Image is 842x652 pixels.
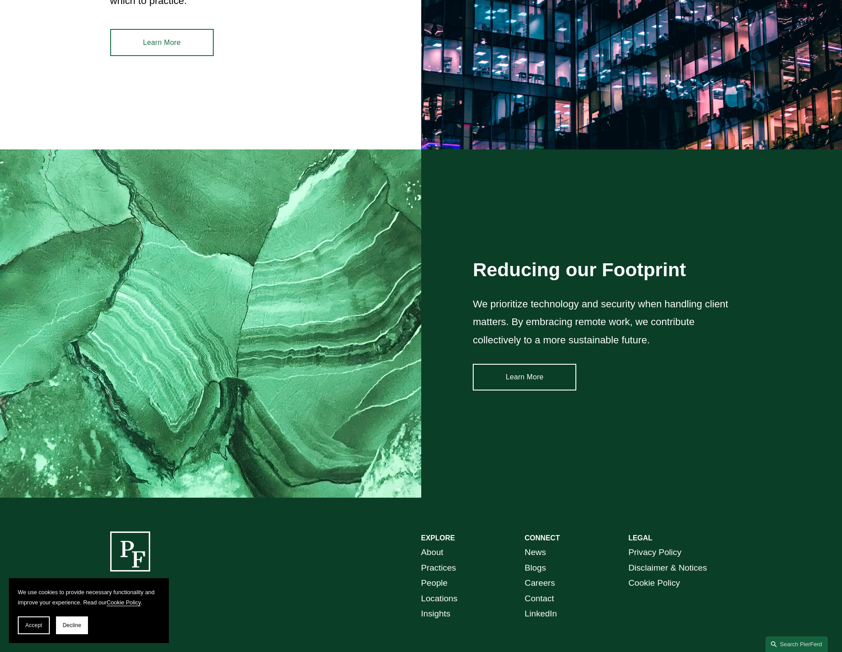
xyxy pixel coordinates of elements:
span: Accept [25,622,42,628]
a: Search this site [766,636,828,652]
a: Privacy Policy [628,545,681,560]
a: Contact [525,591,554,607]
a: Locations [421,591,458,607]
a: News [525,545,546,560]
button: Decline [56,616,88,634]
strong: CONNECT [525,534,560,542]
a: Practices [421,560,456,576]
p: We use cookies to provide necessary functionality and improve your experience. Read our . [18,587,160,608]
a: LinkedIn [525,606,557,622]
section: Cookie banner [9,578,169,643]
h2: Reducing our Footprint [473,258,732,281]
strong: EXPLORE [421,534,455,542]
a: Careers [525,576,555,591]
button: Accept [18,616,50,634]
strong: LEGAL [628,534,652,542]
span: Decline [63,622,81,628]
a: Disclaimer & Notices [628,560,707,576]
p: We prioritize technology and security when handling client matters. By embracing remote work, we ... [473,295,732,349]
a: Cookie Policy [107,599,141,606]
a: Learn More [110,29,214,56]
a: People [421,576,448,591]
a: Insights [421,606,451,622]
a: Cookie Policy [628,576,680,591]
a: About [421,545,443,560]
a: Blogs [525,560,546,576]
a: Learn More [473,364,576,390]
